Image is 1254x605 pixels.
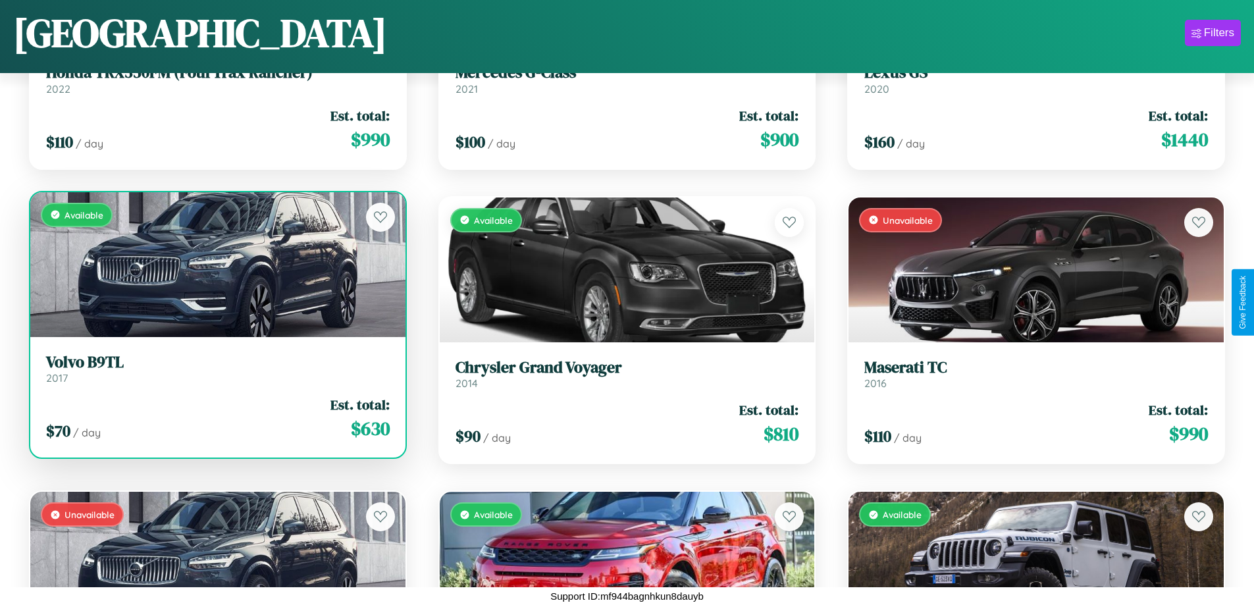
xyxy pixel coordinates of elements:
[46,353,390,385] a: Volvo B9TL2017
[739,106,798,125] span: Est. total:
[351,126,390,153] span: $ 990
[864,358,1208,377] h3: Maserati TC
[864,377,887,390] span: 2016
[46,371,68,384] span: 2017
[330,106,390,125] span: Est. total:
[351,415,390,442] span: $ 630
[864,358,1208,390] a: Maserati TC2016
[864,63,1208,95] a: Lexus GS2020
[1238,276,1247,329] div: Give Feedback
[760,126,798,153] span: $ 900
[550,587,704,605] p: Support ID: mf944bagnhkun8dauyb
[739,400,798,419] span: Est. total:
[46,63,390,82] h3: Honda TRX350FM (FourTrax Rancher)
[65,209,103,221] span: Available
[883,215,933,226] span: Unavailable
[1169,421,1208,447] span: $ 990
[474,215,513,226] span: Available
[76,137,103,150] span: / day
[456,377,478,390] span: 2014
[46,63,390,95] a: Honda TRX350FM (FourTrax Rancher)2022
[456,63,799,82] h3: Mercedes G-Class
[488,137,515,150] span: / day
[456,82,478,95] span: 2021
[883,509,922,520] span: Available
[864,82,889,95] span: 2020
[46,82,70,95] span: 2022
[864,63,1208,82] h3: Lexus GS
[456,358,799,377] h3: Chrysler Grand Voyager
[13,6,387,60] h1: [GEOGRAPHIC_DATA]
[330,395,390,414] span: Est. total:
[897,137,925,150] span: / day
[1149,106,1208,125] span: Est. total:
[456,63,799,95] a: Mercedes G-Class2021
[764,421,798,447] span: $ 810
[65,509,115,520] span: Unavailable
[1149,400,1208,419] span: Est. total:
[1204,26,1234,39] div: Filters
[483,431,511,444] span: / day
[73,426,101,439] span: / day
[1185,20,1241,46] button: Filters
[864,425,891,447] span: $ 110
[456,358,799,390] a: Chrysler Grand Voyager2014
[46,353,390,372] h3: Volvo B9TL
[456,131,485,153] span: $ 100
[894,431,922,444] span: / day
[864,131,895,153] span: $ 160
[456,425,481,447] span: $ 90
[46,420,70,442] span: $ 70
[1161,126,1208,153] span: $ 1440
[46,131,73,153] span: $ 110
[474,509,513,520] span: Available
